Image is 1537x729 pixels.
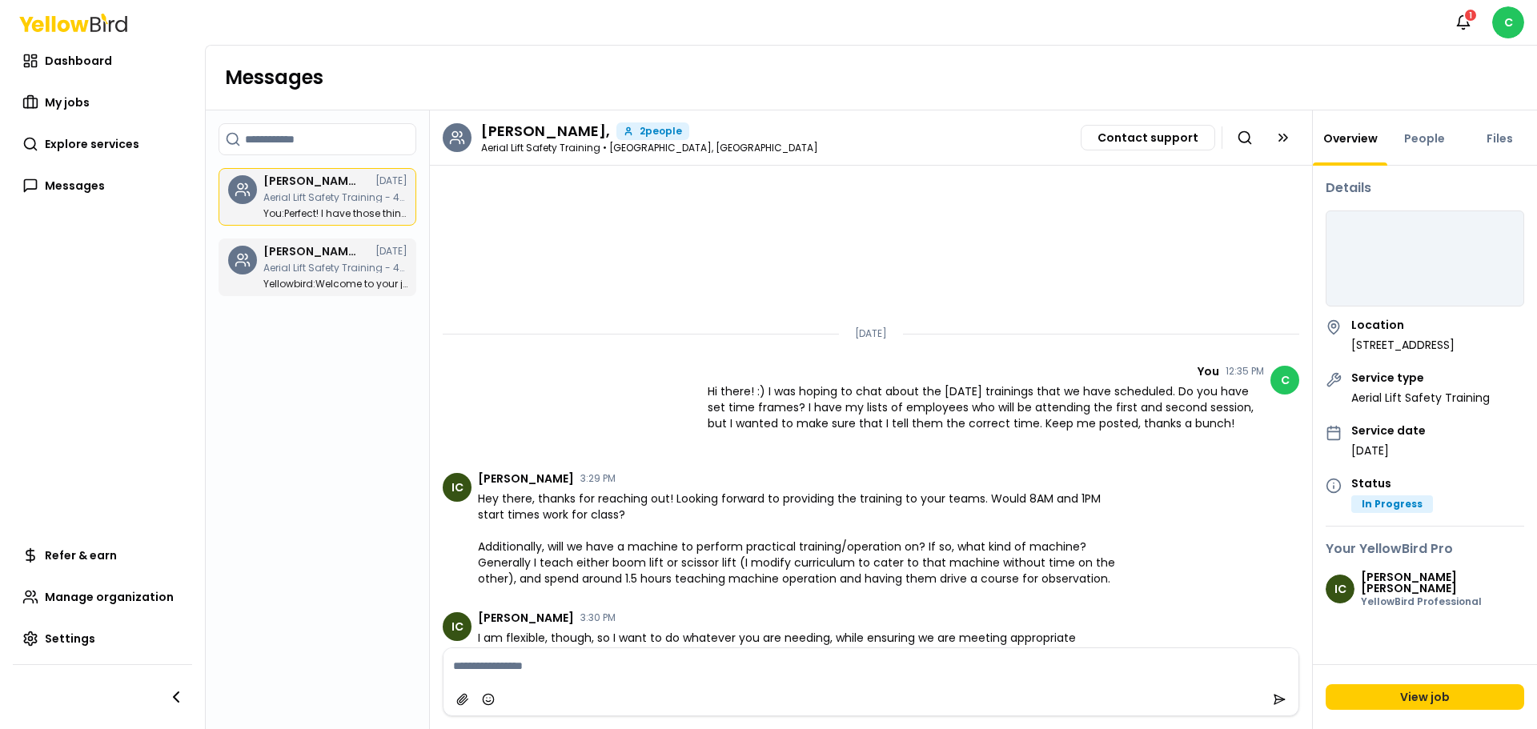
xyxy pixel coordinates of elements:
h4: Service type [1351,372,1490,383]
span: Refer & earn [45,547,117,563]
span: IC [443,612,472,641]
a: Settings [13,623,192,655]
h1: Messages [225,65,1518,90]
time: [DATE] [375,176,407,186]
div: 1 [1463,8,1478,22]
div: In Progress [1351,495,1433,513]
a: Overview [1314,130,1387,146]
button: 1 [1447,6,1479,38]
span: IC [1326,575,1354,603]
h3: Ian Campbell, [263,175,359,186]
h3: [PERSON_NAME] [PERSON_NAME] [1361,571,1524,594]
span: Hey there, thanks for reaching out! Looking forward to providing the training to your teams. Woul... [478,491,1121,587]
h3: Ian Campbell, [263,246,359,257]
a: People [1395,130,1455,146]
a: Dashboard [13,45,192,77]
h3: Details [1326,178,1524,198]
span: IC [443,473,472,502]
time: 3:29 PM [580,474,616,483]
p: [STREET_ADDRESS] [1351,337,1455,353]
a: [PERSON_NAME],[DATE]Aerial Lift Safety Training - 424 NM-[STREET_ADDRESS]Yellowbird:Welcome to yo... [219,238,416,296]
p: YellowBird Professional [1361,597,1524,607]
span: 2 people [640,126,682,136]
a: [PERSON_NAME],[DATE]Aerial Lift Safety Training - 424 NM-[STREET_ADDRESS]You:Perfect! I have thos... [219,168,416,226]
div: Chat messages [430,166,1312,647]
p: Perfect! I have those things and we can work with that! We have extra pens if needed as well, or ... [263,209,407,218]
span: [PERSON_NAME] [478,473,574,484]
span: C [1492,6,1524,38]
iframe: Job Location [1326,211,1523,307]
time: [DATE] [375,246,407,256]
a: Manage organization [13,581,192,613]
button: Contact support [1081,125,1215,150]
p: Aerial Lift Safety Training [1351,390,1490,406]
span: Messages [45,178,105,194]
p: Aerial Lift Safety Training - 424 NM-599 Frontage Rd, Santa Fe, NM 87507 [263,263,407,273]
a: View job [1326,684,1524,710]
time: 12:35 PM [1226,367,1264,376]
span: Settings [45,631,95,647]
a: Refer & earn [13,539,192,571]
h3: Ian Campbell, [481,124,610,138]
span: I am flexible, though, so I want to do whatever you are needing, while ensuring we are meeting ap... [478,630,1121,662]
span: [PERSON_NAME] [478,612,574,623]
span: Explore services [45,136,139,152]
span: My jobs [45,94,90,110]
span: Manage organization [45,589,174,605]
time: 3:30 PM [580,613,616,623]
p: [DATE] [855,327,887,340]
a: My jobs [13,86,192,118]
p: Aerial Lift Safety Training • [GEOGRAPHIC_DATA], [GEOGRAPHIC_DATA] [481,143,818,153]
p: Aerial Lift Safety Training - 424 NM-599 Frontage Rd, Santa Fe, NM 87507 [263,193,407,202]
a: Explore services [13,128,192,160]
span: Dashboard [45,53,112,69]
h4: Service date [1351,425,1426,436]
a: Files [1477,130,1523,146]
a: Messages [13,170,192,202]
h3: Your YellowBird Pro [1326,539,1524,559]
span: C [1270,366,1299,395]
h4: Location [1351,319,1455,330]
p: [DATE] [1351,443,1426,459]
span: You [1198,366,1219,377]
h4: Status [1351,478,1433,489]
span: Hi there! :) I was hoping to chat about the [DATE] trainings that we have scheduled. Do you have ... [708,383,1265,431]
p: Welcome to your job chat! Use this space to ask questions, share updates, send files, and stay al... [263,279,407,289]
